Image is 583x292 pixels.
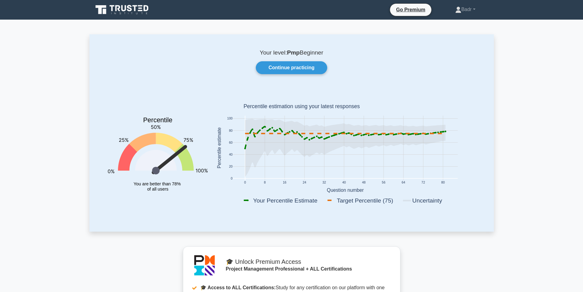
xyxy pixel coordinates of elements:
text: 80 [441,181,445,184]
p: Your level: Beginner [104,49,479,56]
text: 80 [229,129,233,132]
text: 8 [264,181,266,184]
b: Pmp [287,49,300,56]
text: 56 [382,181,385,184]
text: 40 [342,181,346,184]
text: 0 [231,177,233,180]
text: 40 [229,153,233,156]
a: Go Premium [392,6,429,13]
text: 100 [227,117,233,120]
tspan: You are better than 78% [134,181,181,186]
text: 16 [283,181,286,184]
text: 64 [401,181,405,184]
text: 60 [229,141,233,144]
text: 32 [322,181,326,184]
text: 24 [302,181,306,184]
text: 20 [229,165,233,168]
a: Continue practicing [256,61,327,74]
text: Percentile estimation using your latest responses [243,104,360,110]
text: 0 [244,181,246,184]
text: Percentile [143,117,172,124]
text: Percentile estimate [216,127,221,169]
a: Badr [441,3,490,16]
tspan: of all users [147,187,168,192]
text: 72 [421,181,425,184]
text: Question number [327,188,364,193]
text: 48 [362,181,365,184]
